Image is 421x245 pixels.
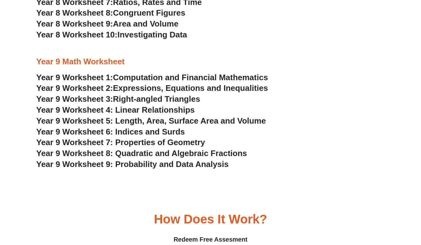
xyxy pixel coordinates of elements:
a: Year 9 Worksheet 6: Indices and Surds [36,127,185,136]
a: Year 9 Worksheet 4: Linear Relationships [36,105,195,115]
span: Investigating Data [117,30,187,39]
span: Year 8 Worksheet 10: [36,30,118,39]
span: Year 9 Worksheet 2: [36,83,113,93]
span: Congruent Figures [113,8,185,17]
span: Expressions, Equations and Inequalities [113,83,268,93]
span: Year 9 Worksheet 3: [36,94,113,104]
span: Area and Volume [113,19,178,28]
span: Computation and Financial Mathematics [113,73,268,82]
h4: Redeem Free Assesment [21,235,400,244]
a: Year 9 Worksheet 1:Computation and Financial Mathematics [36,73,268,82]
a: Year 9 Worksheet 2:Expressions, Equations and Inequalities [36,83,268,93]
span: Year 9 Worksheet 1: [36,73,113,82]
a: Year 9 Worksheet 5: Length, Area, Surface Area and Volume [36,116,266,125]
h3: How Does it Work? [154,213,267,225]
a: Year 9 Worksheet 9: Probability and Data Analysis [36,159,229,169]
a: Year 9 Worksheet 8: Quadratic and Algebraic Fractions [36,149,247,158]
a: Year 9 Worksheet 7: Properties of Geometry [36,138,205,147]
a: Year 9 Worksheet 3:Right-angled Triangles [36,94,200,104]
iframe: Chat Widget [317,174,421,245]
a: Year 8 Worksheet 10:Investigating Data [36,30,187,39]
span: Year 8 Worksheet 8: [36,8,113,17]
a: Year 8 Worksheet 8:Congruent Figures [36,8,185,17]
span: Year 8 Worksheet 9: [36,19,113,28]
span: Right-angled Triangles [113,94,200,104]
a: Year 8 Worksheet 9:Area and Volume [36,19,179,28]
h3: Year 9 Math Worksheet [36,56,385,67]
